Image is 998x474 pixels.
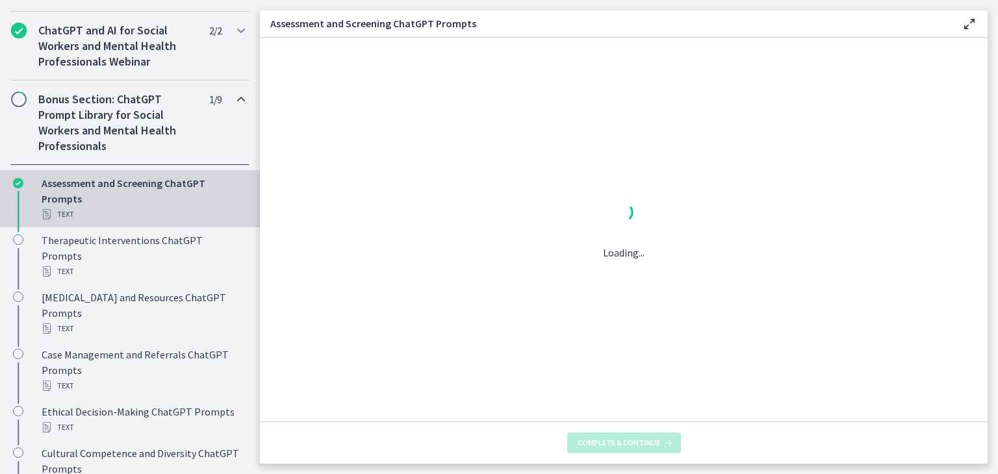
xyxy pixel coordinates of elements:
[270,16,941,31] h3: Assessment and Screening ChatGPT Prompts
[42,404,244,435] div: Ethical Decision-Making ChatGPT Prompts
[42,347,244,393] div: Case Management and Referrals ChatGPT Prompts
[42,232,244,279] div: Therapeutic Interventions ChatGPT Prompts
[578,438,660,448] span: Complete & continue
[38,92,197,154] h2: Bonus Section: ChatGPT Prompt Library for Social Workers and Mental Health Professionals
[209,92,222,107] span: 1 / 9
[42,321,244,336] div: Text
[42,264,244,279] div: Text
[42,206,244,222] div: Text
[42,378,244,393] div: Text
[13,178,23,188] i: Completed
[42,290,244,336] div: [MEDICAL_DATA] and Resources ChatGPT Prompts
[603,245,645,260] p: Loading...
[209,23,222,38] span: 2 / 2
[11,23,27,38] i: Completed
[38,23,197,69] h2: ChatGPT and AI for Social Workers and Mental Health Professionals Webinar
[42,419,244,435] div: Text
[567,432,681,453] button: Complete & continue
[42,175,244,222] div: Assessment and Screening ChatGPT Prompts
[603,199,645,229] div: 1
